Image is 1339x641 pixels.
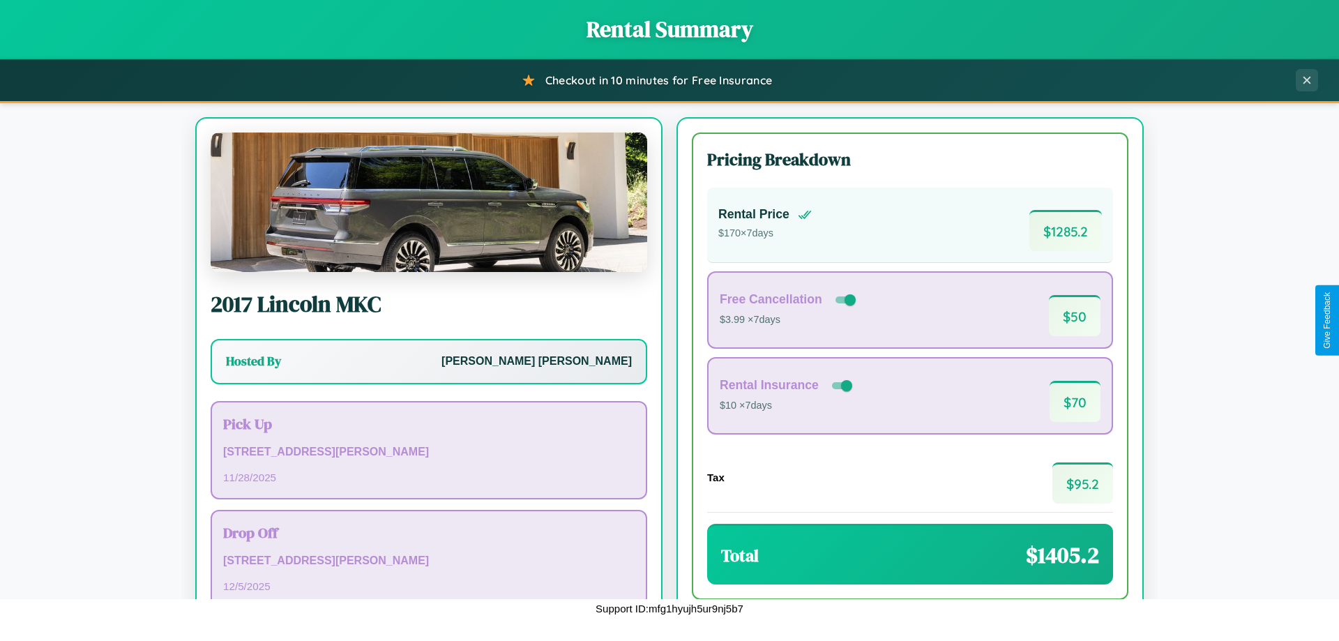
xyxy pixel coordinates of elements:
[441,352,632,372] p: [PERSON_NAME] [PERSON_NAME]
[226,353,281,370] h3: Hosted By
[211,133,647,272] img: Lincoln MKC
[1050,381,1100,422] span: $ 70
[1029,210,1102,251] span: $ 1285.2
[14,14,1325,45] h1: Rental Summary
[720,311,858,329] p: $3.99 × 7 days
[545,73,772,87] span: Checkout in 10 minutes for Free Insurance
[721,544,759,567] h3: Total
[720,397,855,415] p: $10 × 7 days
[223,522,635,543] h3: Drop Off
[1026,540,1099,571] span: $ 1405.2
[223,577,635,596] p: 12 / 5 / 2025
[718,207,789,222] h4: Rental Price
[1052,462,1113,504] span: $ 95.2
[1322,292,1332,349] div: Give Feedback
[211,289,647,319] h2: 2017 Lincoln MKC
[596,599,743,618] p: Support ID: mfg1hyujh5ur9nj5b7
[707,472,725,483] h4: Tax
[223,551,635,571] p: [STREET_ADDRESS][PERSON_NAME]
[707,148,1113,171] h3: Pricing Breakdown
[720,378,819,393] h4: Rental Insurance
[223,414,635,434] h3: Pick Up
[223,442,635,462] p: [STREET_ADDRESS][PERSON_NAME]
[720,292,822,307] h4: Free Cancellation
[718,225,812,243] p: $ 170 × 7 days
[223,468,635,487] p: 11 / 28 / 2025
[1049,295,1100,336] span: $ 50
